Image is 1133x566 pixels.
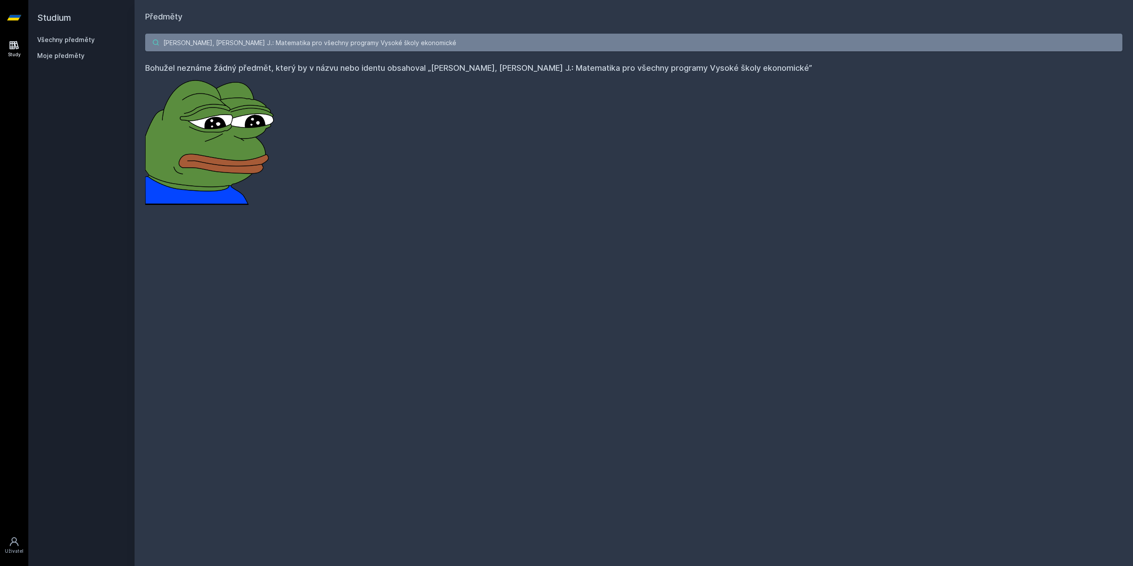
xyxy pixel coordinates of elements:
input: Název nebo ident předmětu… [145,34,1122,51]
a: Uživatel [2,532,27,559]
a: Study [2,35,27,62]
div: Study [8,51,21,58]
h4: Bohužel neznáme žádný předmět, který by v názvu nebo identu obsahoval „[PERSON_NAME], [PERSON_NAM... [145,62,1122,74]
div: Uživatel [5,548,23,554]
img: error_picture.png [145,74,278,205]
h1: Předměty [145,11,1122,23]
span: Moje předměty [37,51,85,60]
a: Všechny předměty [37,36,95,43]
